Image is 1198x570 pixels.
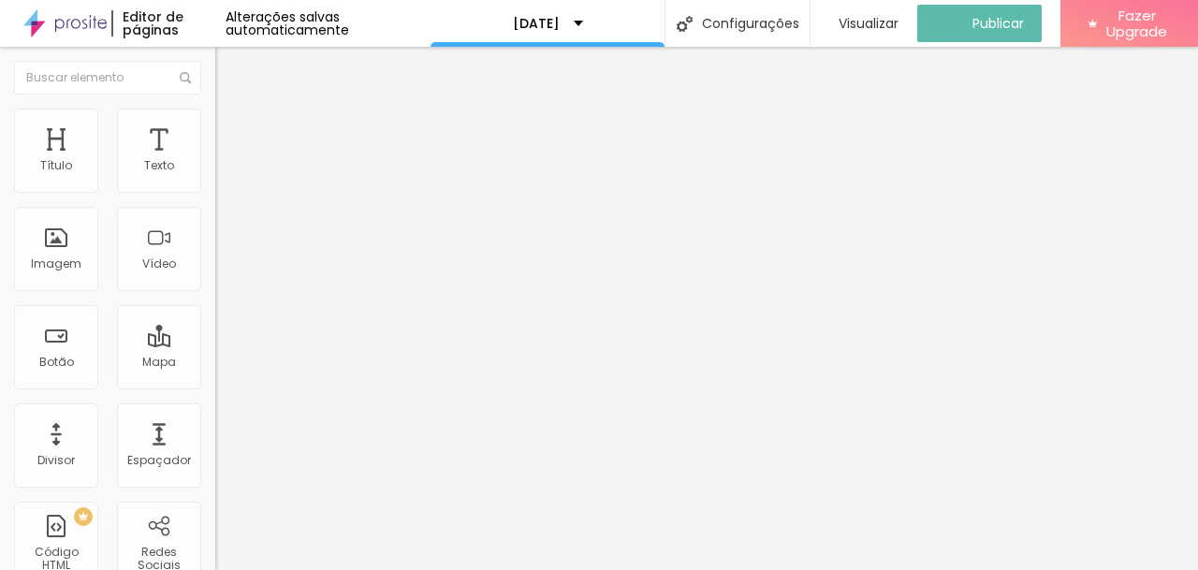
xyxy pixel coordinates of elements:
[972,16,1024,31] span: Publicar
[31,257,81,270] div: Imagem
[839,16,898,31] span: Visualizar
[127,454,191,467] div: Espaçador
[180,72,191,83] img: Icone
[14,61,201,95] input: Buscar elemento
[142,356,176,369] div: Mapa
[1104,7,1170,40] span: Fazer Upgrade
[226,10,431,37] div: Alterações salvas automaticamente
[917,5,1042,42] button: Publicar
[677,16,693,32] img: Icone
[144,159,174,172] div: Texto
[142,257,176,270] div: Vídeo
[39,356,74,369] div: Botão
[215,47,1198,570] iframe: Editor
[513,17,560,30] p: [DATE]
[37,454,75,467] div: Divisor
[40,159,72,172] div: Título
[111,10,226,37] div: Editor de páginas
[811,5,917,42] button: Visualizar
